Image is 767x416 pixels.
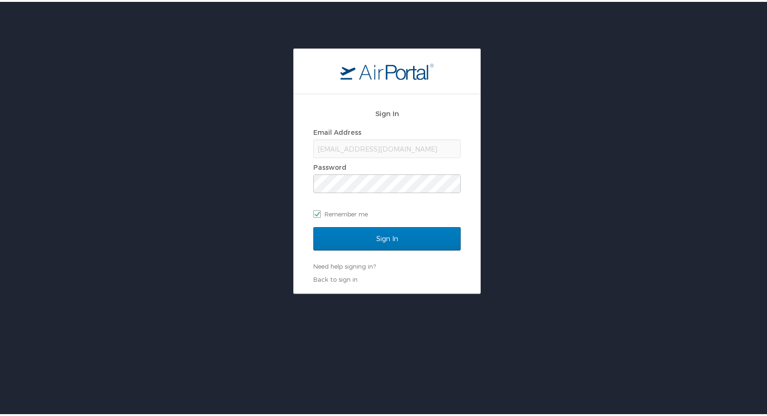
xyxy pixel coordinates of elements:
[313,274,358,281] a: Back to sign in
[313,225,461,249] input: Sign In
[313,161,346,169] label: Password
[313,106,461,117] h2: Sign In
[340,61,434,78] img: logo
[313,205,461,219] label: Remember me
[313,126,361,134] label: Email Address
[313,261,376,268] a: Need help signing in?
